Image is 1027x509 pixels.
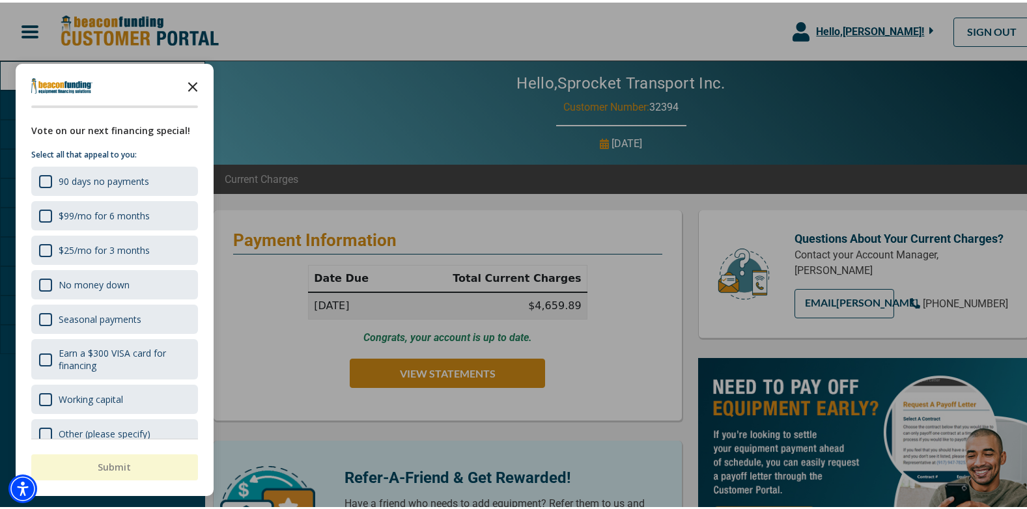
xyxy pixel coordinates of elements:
div: $99/mo for 6 months [31,199,198,228]
div: $99/mo for 6 months [59,207,150,219]
div: $25/mo for 3 months [59,241,150,254]
div: Other (please specify) [59,425,150,437]
div: 90 days no payments [31,164,198,193]
div: $25/mo for 3 months [31,233,198,262]
button: Close the survey [180,70,206,96]
div: 90 days no payments [59,172,149,185]
div: Vote on our next financing special! [31,121,198,135]
div: No money down [31,268,198,297]
div: No money down [59,276,130,288]
div: Seasonal payments [31,302,198,331]
div: Other (please specify) [31,417,198,446]
p: Select all that appeal to you: [31,146,198,159]
img: Company logo [31,76,92,91]
button: Submit [31,452,198,478]
div: Seasonal payments [59,310,141,323]
div: Earn a $300 VISA card for financing [59,344,190,369]
div: Working capital [59,391,123,403]
div: Accessibility Menu [8,472,37,501]
div: Earn a $300 VISA card for financing [31,337,198,377]
div: Survey [16,61,214,493]
div: Working capital [31,382,198,411]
